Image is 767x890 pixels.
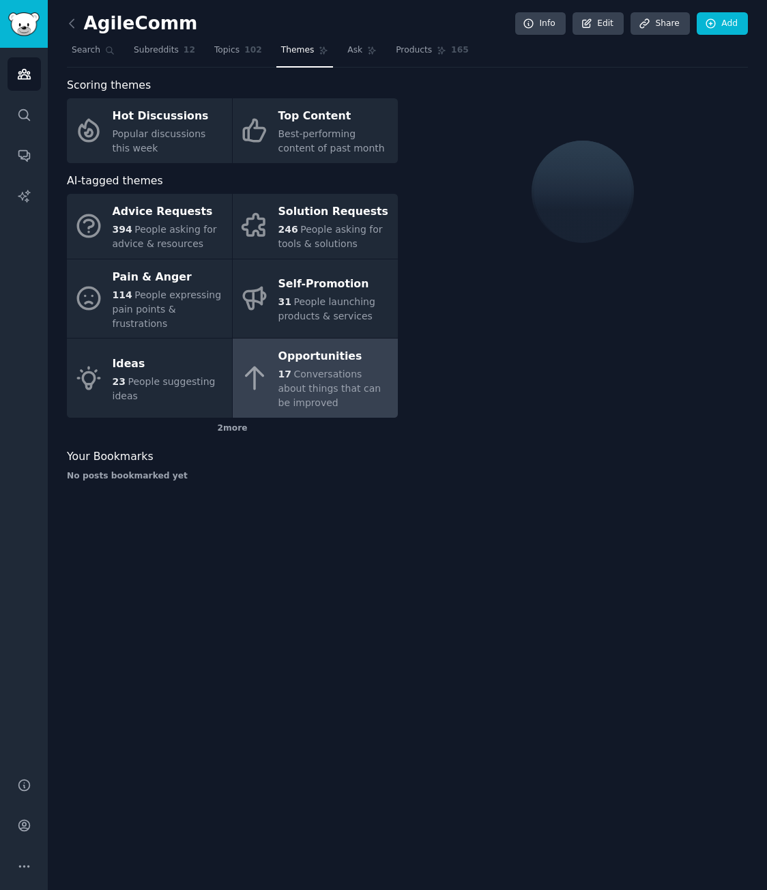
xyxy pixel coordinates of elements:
[67,173,163,190] span: AI-tagged themes
[278,369,381,408] span: Conversations about things that can be improved
[113,266,225,288] div: Pain & Anger
[573,12,624,35] a: Edit
[129,40,200,68] a: Subreddits12
[67,98,232,163] a: Hot DiscussionsPopular discussions this week
[113,376,126,387] span: 23
[278,369,291,379] span: 17
[233,339,398,418] a: Opportunities17Conversations about things that can be improved
[209,40,267,68] a: Topics102
[67,448,154,465] span: Your Bookmarks
[233,98,398,163] a: Top ContentBest-performing content of past month
[276,40,334,68] a: Themes
[113,376,216,401] span: People suggesting ideas
[67,40,119,68] a: Search
[697,12,748,35] a: Add
[515,12,566,35] a: Info
[396,44,432,57] span: Products
[281,44,315,57] span: Themes
[347,44,362,57] span: Ask
[278,346,391,368] div: Opportunities
[113,289,132,300] span: 114
[214,44,240,57] span: Topics
[67,77,151,94] span: Scoring themes
[278,274,391,296] div: Self-Promotion
[278,224,383,249] span: People asking for tools & solutions
[113,201,225,223] div: Advice Requests
[343,40,381,68] a: Ask
[67,259,232,339] a: Pain & Anger114People expressing pain points & frustrations
[631,12,689,35] a: Share
[113,353,225,375] div: Ideas
[391,40,473,68] a: Products165
[451,44,469,57] span: 165
[67,13,197,35] h2: AgileComm
[278,128,385,154] span: Best-performing content of past month
[184,44,195,57] span: 12
[278,201,391,223] div: Solution Requests
[113,128,206,154] span: Popular discussions this week
[113,224,132,235] span: 394
[113,106,225,128] div: Hot Discussions
[72,44,100,57] span: Search
[67,339,232,418] a: Ideas23People suggesting ideas
[67,470,398,483] div: No posts bookmarked yet
[67,194,232,259] a: Advice Requests394People asking for advice & resources
[278,296,291,307] span: 31
[233,194,398,259] a: Solution Requests246People asking for tools & solutions
[113,289,222,329] span: People expressing pain points & frustrations
[278,224,298,235] span: 246
[67,418,398,440] div: 2 more
[244,44,262,57] span: 102
[8,12,40,36] img: GummySearch logo
[278,296,375,321] span: People launching products & services
[113,224,217,249] span: People asking for advice & resources
[134,44,179,57] span: Subreddits
[278,106,391,128] div: Top Content
[233,259,398,339] a: Self-Promotion31People launching products & services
